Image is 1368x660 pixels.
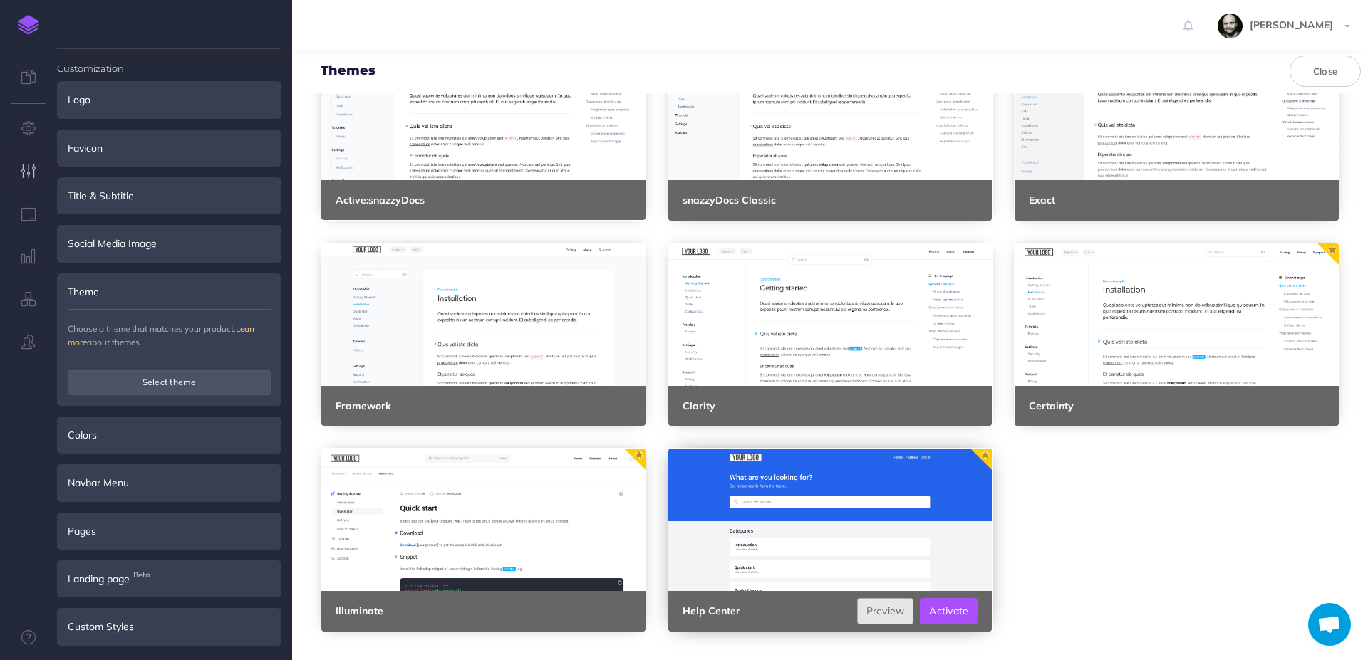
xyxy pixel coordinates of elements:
[18,15,39,35] img: logo-mark.svg
[57,560,281,597] div: Landing pageBeta
[336,604,383,617] b: Illuminate
[57,49,281,73] h4: Customization
[1308,603,1351,646] div: Chat abierto
[57,513,281,550] div: Pages
[1243,19,1340,31] span: [PERSON_NAME]
[683,604,740,617] b: Help Center
[57,177,281,214] div: Title & Subtitle
[920,598,978,624] button: Activate
[683,194,776,206] b: snazzyDocs Classic
[321,64,375,78] h4: Themes
[1029,399,1074,412] b: Certainty
[336,194,425,206] b: snazzyDocs
[857,598,914,624] a: Preview
[1290,56,1361,87] button: Close
[1218,14,1243,38] img: fYsxTL7xyiRwVNfLOwtv2ERfMyxBnxhkboQPdXU4.jpeg
[130,567,153,582] span: Beta
[57,608,281,645] div: Custom Styles
[336,194,368,206] span: Active:
[57,81,281,118] div: Logo
[57,417,281,454] div: Colors
[336,399,391,412] b: Framework
[1029,194,1055,206] b: Exact
[68,322,271,349] p: Choose a theme that matches your product. about themes.
[57,464,281,501] div: Navbar Menu
[68,370,271,394] button: Select theme
[57,273,281,310] div: Theme
[57,225,281,262] div: Social Media Image
[68,571,130,587] span: Landing page
[683,399,715,412] b: Clarity
[57,130,281,167] div: Favicon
